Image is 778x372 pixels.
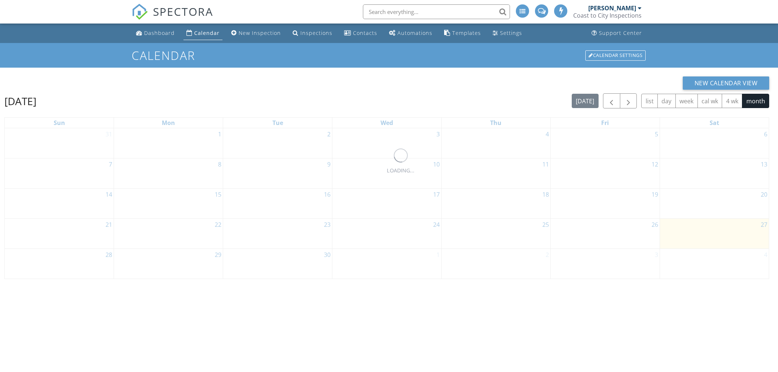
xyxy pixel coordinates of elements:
td: Go to September 24, 2025 [332,218,442,248]
input: Search everything... [363,4,510,19]
a: Go to September 16, 2025 [322,189,332,200]
td: Go to September 5, 2025 [550,128,660,158]
a: Monday [160,118,176,128]
a: Tuesday [271,118,285,128]
a: Calendar [183,26,222,40]
a: Go to September 13, 2025 [759,158,769,170]
a: Go to September 2, 2025 [326,128,332,140]
h2: [DATE] [4,94,36,108]
a: Go to October 3, 2025 [653,249,660,261]
a: Go to September 17, 2025 [432,189,441,200]
a: Go to September 4, 2025 [544,128,550,140]
td: Go to September 25, 2025 [441,218,550,248]
a: Go to September 24, 2025 [432,219,441,230]
a: Go to September 19, 2025 [650,189,660,200]
a: Go to September 10, 2025 [432,158,441,170]
a: Go to September 21, 2025 [104,219,114,230]
div: Contacts [353,29,377,36]
div: Inspections [300,29,332,36]
a: Go to October 1, 2025 [435,249,441,261]
td: Go to September 18, 2025 [441,188,550,218]
td: Go to September 12, 2025 [550,158,660,188]
button: Next month [620,93,637,108]
td: Go to October 2, 2025 [441,248,550,279]
a: Calendar Settings [585,50,646,61]
a: Go to October 2, 2025 [544,249,550,261]
div: [PERSON_NAME] [588,4,636,12]
td: Go to August 31, 2025 [5,128,114,158]
a: Go to September 26, 2025 [650,219,660,230]
td: Go to September 28, 2025 [5,248,114,279]
td: Go to September 20, 2025 [660,188,769,218]
div: Coast to City Inspections [573,12,642,19]
div: New Inspection [239,29,281,36]
td: Go to September 21, 2025 [5,218,114,248]
td: Go to September 27, 2025 [660,218,769,248]
a: Friday [600,118,610,128]
button: Previous month [603,93,620,108]
a: Go to September 30, 2025 [322,249,332,261]
a: Templates [441,26,484,40]
a: Dashboard [133,26,178,40]
a: Go to September 1, 2025 [217,128,223,140]
a: Go to September 22, 2025 [213,219,223,230]
a: Go to September 14, 2025 [104,189,114,200]
td: Go to September 3, 2025 [332,128,442,158]
h1: Calendar [132,49,646,62]
a: Go to September 20, 2025 [759,189,769,200]
td: Go to September 1, 2025 [114,128,223,158]
button: New Calendar View [683,76,770,90]
td: Go to September 8, 2025 [114,158,223,188]
td: Go to September 2, 2025 [223,128,332,158]
td: Go to September 11, 2025 [441,158,550,188]
td: Go to October 3, 2025 [550,248,660,279]
a: Go to September 25, 2025 [541,219,550,230]
td: Go to September 19, 2025 [550,188,660,218]
a: Go to September 12, 2025 [650,158,660,170]
button: list [641,94,658,108]
a: Go to September 27, 2025 [759,219,769,230]
a: Thursday [489,118,503,128]
td: Go to September 9, 2025 [223,158,332,188]
img: The Best Home Inspection Software - Spectora [132,4,148,20]
div: Dashboard [144,29,175,36]
td: Go to October 1, 2025 [332,248,442,279]
div: Calendar [194,29,220,36]
td: Go to September 29, 2025 [114,248,223,279]
td: Go to September 13, 2025 [660,158,769,188]
td: Go to September 7, 2025 [5,158,114,188]
button: week [675,94,698,108]
a: Go to August 31, 2025 [104,128,114,140]
a: Go to September 5, 2025 [653,128,660,140]
a: Go to September 11, 2025 [541,158,550,170]
div: Support Center [599,29,642,36]
td: Go to September 23, 2025 [223,218,332,248]
div: Calendar Settings [585,50,646,61]
a: Go to October 4, 2025 [763,249,769,261]
a: Support Center [589,26,645,40]
a: Automations (Advanced) [386,26,435,40]
a: Go to September 9, 2025 [326,158,332,170]
td: Go to October 4, 2025 [660,248,769,279]
a: Go to September 28, 2025 [104,249,114,261]
td: Go to September 10, 2025 [332,158,442,188]
a: Contacts [341,26,380,40]
button: 4 wk [722,94,742,108]
td: Go to September 17, 2025 [332,188,442,218]
button: day [657,94,676,108]
td: Go to September 14, 2025 [5,188,114,218]
a: Go to September 8, 2025 [217,158,223,170]
a: Wednesday [379,118,395,128]
div: Settings [500,29,522,36]
button: month [742,94,769,108]
div: Templates [452,29,481,36]
a: Go to September 18, 2025 [541,189,550,200]
td: Go to September 4, 2025 [441,128,550,158]
a: Settings [490,26,525,40]
td: Go to September 26, 2025 [550,218,660,248]
td: Go to September 16, 2025 [223,188,332,218]
a: Go to September 23, 2025 [322,219,332,230]
a: Go to September 15, 2025 [213,189,223,200]
div: LOADING... [387,167,414,175]
a: Sunday [52,118,67,128]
